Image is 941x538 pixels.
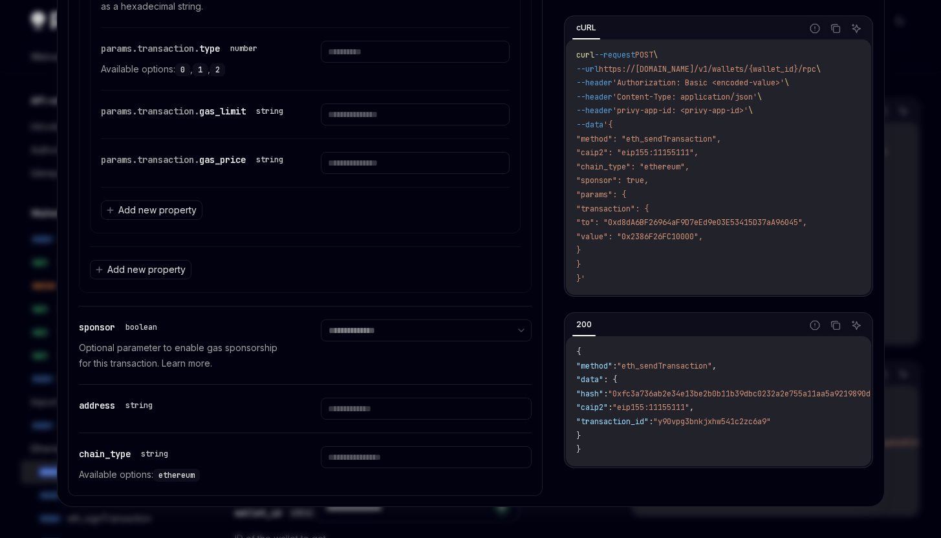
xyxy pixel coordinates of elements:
span: 'Authorization: Basic <encoded-value>' [612,78,784,88]
span: params.transaction. [101,105,199,117]
span: --header [576,92,612,102]
span: "method": "eth_sendTransaction", [576,134,721,144]
span: }' [576,274,585,284]
span: ethereum [158,470,195,480]
span: curl [576,50,594,60]
span: : [649,416,653,427]
span: sponsor [79,321,115,333]
span: "caip2" [576,402,608,413]
span: "0xfc3a736ab2e34e13be2b0b11b39dbc0232a2e755a11aa5a9219890d3b2c6c7d8" [608,389,916,399]
span: { [576,347,581,357]
span: : [608,402,612,413]
button: Ask AI [848,317,865,334]
span: 0 [180,65,185,75]
div: chain_type [79,446,173,462]
p: Available options: [79,467,290,482]
span: "eip155:11155111" [612,402,689,413]
span: \ [748,105,753,116]
span: --request [594,50,635,60]
span: params.transaction. [101,43,199,54]
span: 1 [198,65,202,75]
button: Ask AI [848,20,865,37]
span: "transaction_id" [576,416,649,427]
span: "sponsor": true, [576,175,649,186]
span: --header [576,105,612,116]
p: Available options: , , [101,61,290,77]
span: "params": { [576,189,626,200]
span: Add new property [107,263,186,276]
span: \ [757,92,762,102]
span: "value": "0x2386F26FC10000", [576,231,703,242]
p: Optional parameter to enable gas sponsorship for this transaction. Learn more. [79,340,290,371]
span: } [576,431,581,441]
button: Add new property [90,260,191,279]
span: Add new property [118,204,197,217]
div: params.transaction.gas_price [101,152,288,167]
span: "data" [576,374,603,385]
span: gas_limit [199,105,246,117]
span: "y90vpg3bnkjxhw541c2zc6a9" [653,416,771,427]
span: --header [576,78,612,88]
button: Copy the contents from the code block [827,317,844,334]
span: --url [576,64,599,74]
span: "chain_type": "ethereum", [576,162,689,172]
span: "hash" [576,389,603,399]
button: Report incorrect code [806,317,823,334]
span: \ [653,50,658,60]
span: "eth_sendTransaction" [617,361,712,371]
span: 2 [215,65,220,75]
span: , [712,361,717,371]
span: 'privy-app-id: <privy-app-id>' [612,105,748,116]
span: "to": "0xd8dA6BF26964aF9D7eEd9e03E53415D37aA96045", [576,217,807,228]
span: \ [784,78,789,88]
div: address [79,398,158,413]
span: : [612,361,617,371]
span: , [689,402,694,413]
span: chain_type [79,448,131,460]
span: address [79,400,115,411]
div: cURL [572,20,600,36]
div: params.transaction.gas_limit [101,103,288,119]
div: sponsor [79,319,162,335]
span: params.transaction. [101,154,199,166]
span: "transaction": { [576,204,649,214]
span: --data [576,120,603,130]
span: : [603,389,608,399]
span: 'Content-Type: application/json' [612,92,757,102]
span: } [576,245,581,255]
span: } [576,444,581,455]
button: Copy the contents from the code block [827,20,844,37]
span: \ [816,64,821,74]
span: gas_price [199,154,246,166]
span: } [576,259,581,270]
span: : { [603,374,617,385]
span: "caip2": "eip155:11155111", [576,147,698,158]
span: '{ [603,120,612,130]
div: params.transaction.type [101,41,263,56]
span: "method" [576,361,612,371]
button: Add new property [101,200,202,220]
span: https://[DOMAIN_NAME]/v1/wallets/{wallet_id}/rpc [599,64,816,74]
div: 200 [572,317,596,332]
button: Report incorrect code [806,20,823,37]
span: POST [635,50,653,60]
span: type [199,43,220,54]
